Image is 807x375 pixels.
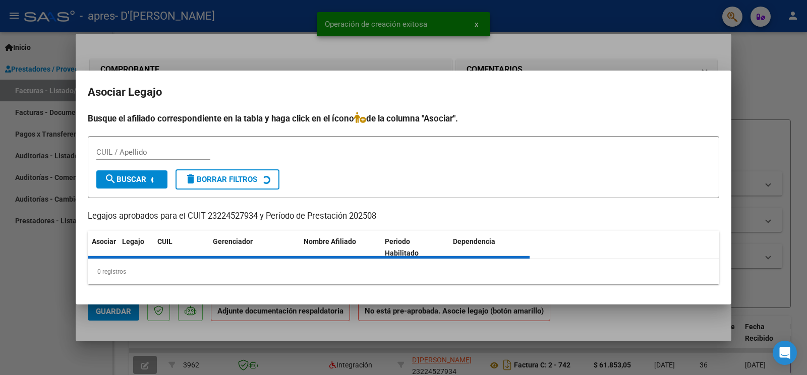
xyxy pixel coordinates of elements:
span: Borrar Filtros [185,175,257,184]
span: CUIL [157,237,172,245]
datatable-header-cell: Nombre Afiliado [300,231,381,264]
div: Open Intercom Messenger [773,341,797,365]
span: Legajo [122,237,144,245]
div: 0 registros [88,259,719,284]
button: Buscar [96,170,167,189]
datatable-header-cell: Gerenciador [209,231,300,264]
span: Nombre Afiliado [304,237,356,245]
button: Borrar Filtros [176,169,279,190]
datatable-header-cell: Periodo Habilitado [381,231,449,264]
span: Buscar [104,175,146,184]
datatable-header-cell: Legajo [118,231,153,264]
datatable-header-cell: CUIL [153,231,209,264]
span: Periodo Habilitado [385,237,419,257]
span: Dependencia [453,237,495,245]
span: Gerenciador [213,237,253,245]
h2: Asociar Legajo [88,83,719,102]
datatable-header-cell: Dependencia [449,231,530,264]
h4: Busque el afiliado correspondiente en la tabla y haga click en el ícono de la columna "Asociar". [88,112,719,125]
mat-icon: search [104,173,117,185]
datatable-header-cell: Asociar [88,231,118,264]
p: Legajos aprobados para el CUIT 23224527934 y Período de Prestación 202508 [88,210,719,223]
span: Asociar [92,237,116,245]
mat-icon: delete [185,173,197,185]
